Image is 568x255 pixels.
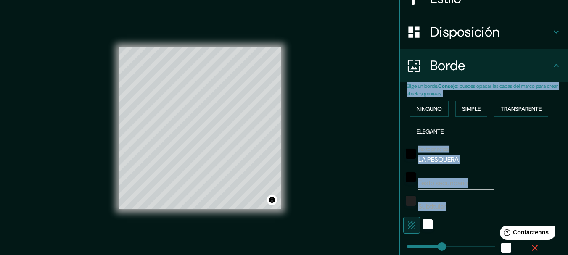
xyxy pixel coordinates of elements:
[501,243,511,253] button: blanco
[417,128,444,135] font: Elegante
[430,23,499,41] font: Disposición
[501,105,542,113] font: Transparente
[430,57,465,74] font: Borde
[410,101,449,117] button: Ninguno
[462,105,481,113] font: Simple
[493,222,559,246] iframe: Lanzador de widgets de ayuda
[417,105,442,113] font: Ninguno
[406,172,416,182] button: negro
[400,15,568,49] div: Disposición
[400,49,568,82] div: Borde
[438,83,457,89] font: Consejo
[455,101,487,117] button: Simple
[407,83,438,89] font: Elige un borde.
[267,195,277,205] button: Activar o desactivar atribución
[494,101,548,117] button: Transparente
[423,219,433,229] button: blanco
[406,149,416,159] button: negro
[406,196,416,206] button: color-222222
[418,146,449,152] font: Texto principal
[410,124,450,139] button: Elegante
[407,83,558,97] font: : puedes opacar las capas del marco para crear efectos geniales.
